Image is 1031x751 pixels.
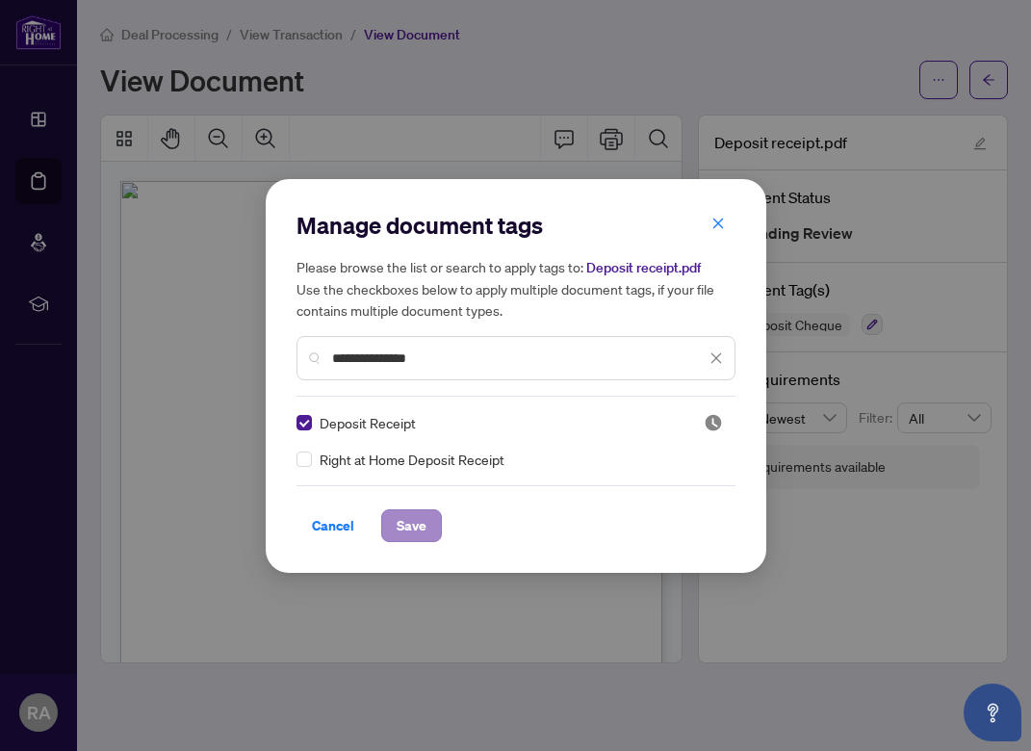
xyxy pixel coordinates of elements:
span: Pending Review [704,413,723,432]
span: Right at Home Deposit Receipt [320,449,504,470]
span: Save [397,510,426,541]
span: Deposit receipt.pdf [586,259,701,276]
span: Cancel [312,510,354,541]
img: status [704,413,723,432]
span: close [711,217,725,230]
button: Save [381,509,442,542]
h2: Manage document tags [296,210,735,241]
span: Deposit Receipt [320,412,416,433]
button: Open asap [964,684,1021,741]
h5: Please browse the list or search to apply tags to: Use the checkboxes below to apply multiple doc... [296,256,735,321]
span: close [709,351,723,365]
button: Cancel [296,509,370,542]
